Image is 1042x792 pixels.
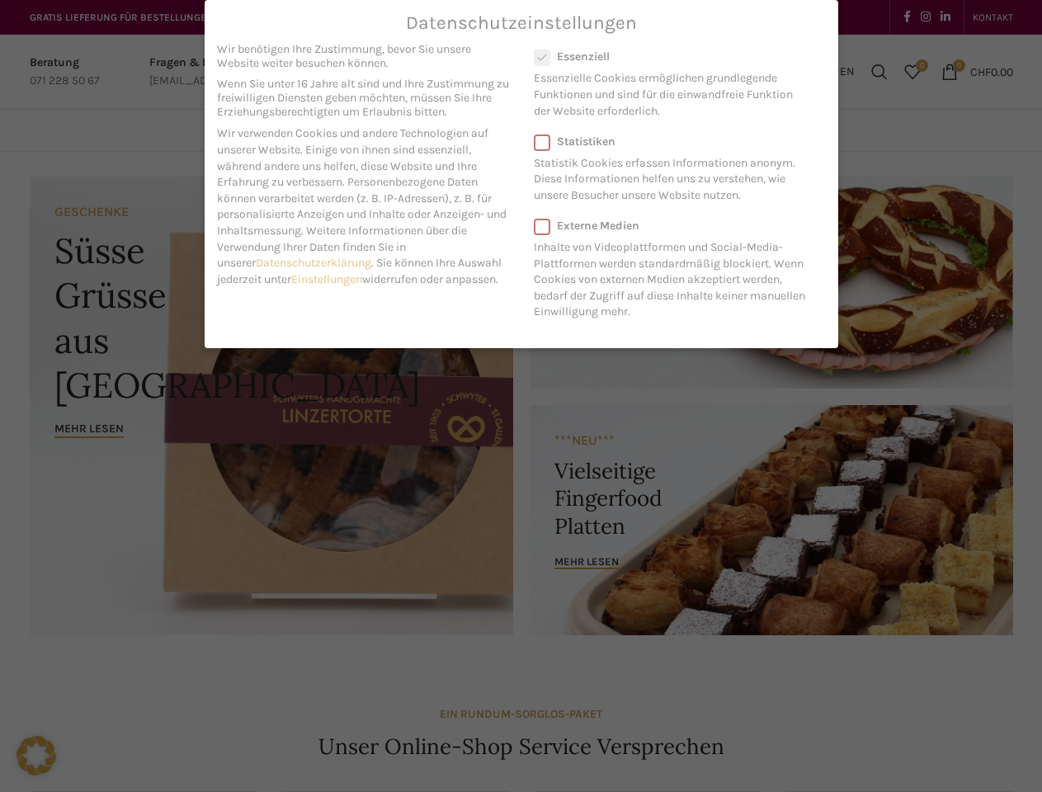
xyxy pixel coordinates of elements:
p: Inhalte von Videoplattformen und Social-Media-Plattformen werden standardmäßig blockiert. Wenn Co... [534,233,815,320]
a: Datenschutzerklärung [256,256,371,270]
p: Essenzielle Cookies ermöglichen grundlegende Funktionen und sind für die einwandfreie Funktion de... [534,64,804,119]
label: Externe Medien [534,219,815,233]
span: Wir verwenden Cookies und andere Technologien auf unserer Website. Einige von ihnen sind essenzie... [217,126,488,189]
span: Sie können Ihre Auswahl jederzeit unter widerrufen oder anpassen. [217,256,502,286]
span: Personenbezogene Daten können verarbeitet werden (z. B. IP-Adressen), z. B. für personalisierte A... [217,175,507,238]
p: Statistik Cookies erfassen Informationen anonym. Diese Informationen helfen uns zu verstehen, wie... [534,148,804,204]
span: Datenschutzeinstellungen [406,12,637,34]
label: Essenziell [534,49,804,64]
span: Wir benötigen Ihre Zustimmung, bevor Sie unsere Website weiter besuchen können. [217,42,509,70]
span: Weitere Informationen über die Verwendung Ihrer Daten finden Sie in unserer . [217,224,467,270]
a: Einstellungen [291,272,362,286]
span: Wenn Sie unter 16 Jahre alt sind und Ihre Zustimmung zu freiwilligen Diensten geben möchten, müss... [217,77,509,119]
label: Statistiken [534,134,804,148]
